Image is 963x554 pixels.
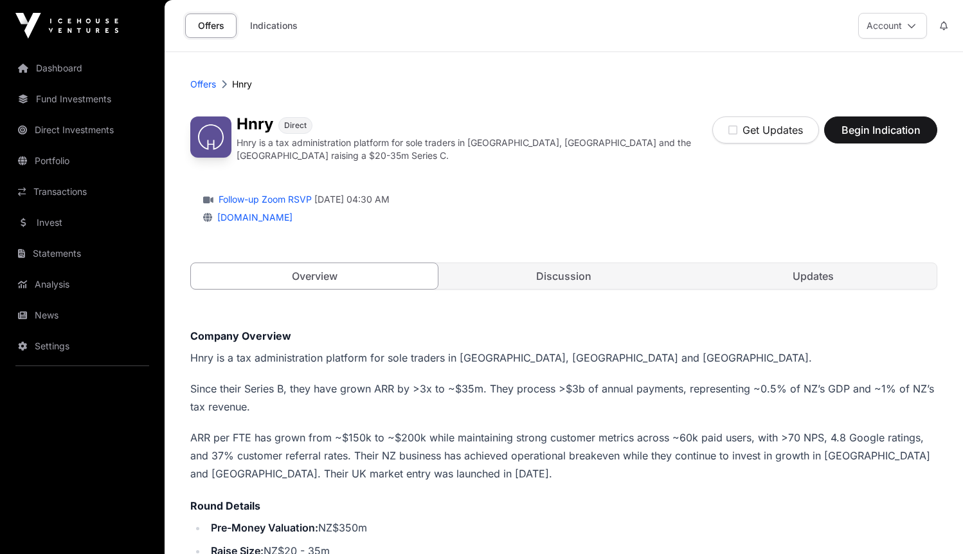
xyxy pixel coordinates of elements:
[190,429,937,483] p: ARR per FTE has grown from ~$150k to ~$200k while maintaining strong customer metrics across ~60k...
[232,78,252,91] p: Hnry
[10,270,154,299] a: Analysis
[242,14,306,38] a: Indications
[212,212,292,223] a: [DOMAIN_NAME]
[840,122,921,138] span: Begin Indication
[10,85,154,113] a: Fund Investments
[858,13,927,39] button: Account
[824,129,937,142] a: Begin Indication
[690,263,937,289] a: Updates
[314,193,390,206] span: [DATE] 04:30 AM
[211,521,318,534] strong: Pre-Money Valuation:
[190,116,231,158] img: Hnry
[10,147,154,175] a: Portfolio
[440,263,687,289] a: Discussion
[10,208,154,237] a: Invest
[190,499,260,512] strong: Round Details
[190,349,937,367] p: Hnry is a tax administration platform for sole traders in [GEOGRAPHIC_DATA], [GEOGRAPHIC_DATA] an...
[190,78,216,91] a: Offers
[216,193,312,206] a: Follow-up Zoom RSVP
[191,263,937,289] nav: Tabs
[10,332,154,360] a: Settings
[712,116,819,143] button: Get Updates
[10,239,154,268] a: Statements
[284,120,307,131] span: Direct
[237,136,712,162] p: Hnry is a tax administration platform for sole traders in [GEOGRAPHIC_DATA], [GEOGRAPHIC_DATA] an...
[10,54,154,82] a: Dashboard
[15,13,118,39] img: Icehouse Ventures Logo
[10,301,154,329] a: News
[10,178,154,206] a: Transactions
[185,14,237,38] a: Offers
[207,519,937,537] li: NZ$350m
[10,116,154,144] a: Direct Investments
[824,116,937,143] button: Begin Indication
[190,380,937,416] p: Since their Series B, they have grown ARR by >3x to ~$35m. They process >$3b of annual payments, ...
[190,329,291,342] strong: Company Overview
[237,116,273,134] h1: Hnry
[190,263,438,290] a: Overview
